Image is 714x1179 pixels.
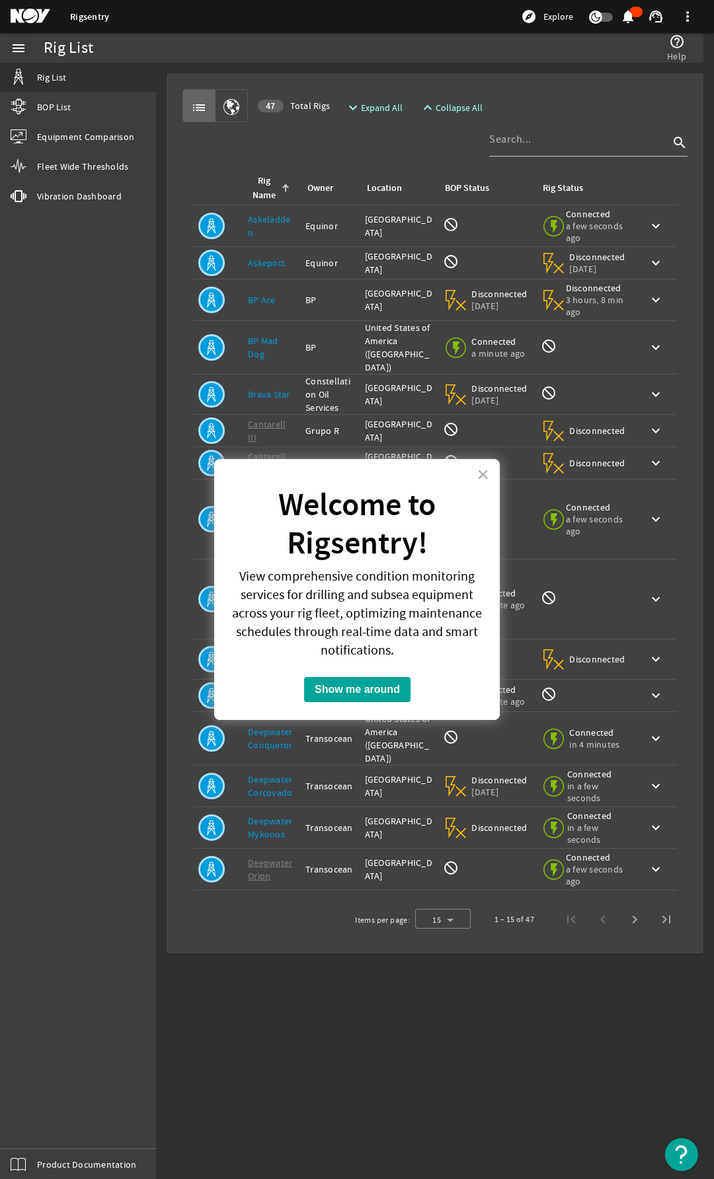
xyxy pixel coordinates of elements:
span: Connected [566,208,627,220]
span: Disconnected [569,425,625,437]
div: Rig List [44,42,93,55]
span: Help [667,50,686,63]
input: Search... [489,131,669,147]
div: Transocean [305,863,354,876]
div: Items per page: [355,913,410,927]
button: Close [477,464,489,485]
mat-icon: expand_more [345,100,356,116]
div: Location [367,181,402,196]
a: Cantarell III [248,418,286,443]
span: [DATE] [471,394,528,406]
span: Connected [569,727,625,738]
div: Transocean [305,779,354,793]
button: Open Resource Center [665,1138,698,1171]
mat-icon: explore [521,9,537,24]
a: Deepwater Corcovado [248,773,292,799]
div: [GEOGRAPHIC_DATA] [365,213,433,239]
mat-icon: Rig Monitoring not available for this rig [541,590,557,606]
a: Askeladden [248,213,290,238]
mat-icon: vibration [11,188,26,204]
mat-icon: notifications [620,9,636,24]
mat-icon: Rig Monitoring not available for this rig [541,338,557,354]
div: Rig Name [250,174,278,203]
div: [GEOGRAPHIC_DATA] [365,417,433,444]
mat-icon: BOP Monitoring not available for this rig [443,217,459,232]
div: 47 [258,100,284,112]
mat-icon: support_agent [648,9,664,24]
div: [GEOGRAPHIC_DATA] [365,287,433,313]
div: Equinor [305,219,354,232]
button: Last page [651,904,682,935]
span: Explore [543,10,573,23]
span: [DATE] [569,263,625,275]
span: Collapse All [436,101,483,114]
mat-icon: BOP Monitoring not available for this rig [443,421,459,437]
div: Grupo R [305,456,354,470]
button: Show me around [304,677,411,702]
a: Askepott [248,257,285,269]
span: Disconnected [569,457,625,469]
span: Disconnected [471,822,528,834]
mat-icon: keyboard_arrow_down [648,292,664,308]
mat-icon: keyboard_arrow_down [648,218,664,234]
mat-icon: keyboard_arrow_down [648,731,664,746]
span: Connected [567,768,627,780]
mat-icon: Rig Monitoring not available for this rig [541,686,557,702]
a: Deepwater Orion [248,857,292,882]
span: Fleet Wide Thresholds [37,160,128,173]
div: 1 – 15 of 47 [495,913,534,926]
strong: Welcome to Rigsentry! [278,484,442,564]
span: Connected [566,501,627,513]
div: BP [305,341,354,354]
div: BP [305,293,354,306]
a: Deepwater Mykonos [248,815,292,840]
span: a few seconds ago [566,863,627,887]
mat-icon: BOP Monitoring not available for this rig [443,860,459,876]
span: in a few seconds [567,822,627,845]
span: Disconnected [471,382,528,394]
span: Disconnected [566,282,627,294]
div: [GEOGRAPHIC_DATA] [365,814,433,841]
span: [DATE] [471,786,528,798]
div: [GEOGRAPHIC_DATA] [365,381,433,408]
span: a minute ago [471,347,528,359]
div: Rig Status [543,181,583,196]
span: 3 hours, 8 min ago [566,294,627,318]
div: United States of America ([GEOGRAPHIC_DATA]) [365,321,433,374]
mat-icon: keyboard_arrow_down [648,651,664,667]
mat-icon: BOP Monitoring not available for this rig [443,729,459,745]
span: Equipment Comparison [37,130,134,143]
mat-icon: expand_less [420,100,430,116]
div: Equinor [305,256,354,269]
span: BOP List [37,100,71,114]
div: Transocean [305,732,354,745]
mat-icon: keyboard_arrow_down [648,423,664,439]
mat-icon: BOP Monitoring not available for this rig [443,254,459,269]
span: Disconnected [569,653,625,665]
a: Brava Star [248,388,290,400]
div: Owner [307,181,333,196]
mat-icon: Rig Monitoring not available for this rig [541,385,557,401]
mat-icon: BOP Monitoring not available for this rig [443,454,459,470]
div: United States of America ([GEOGRAPHIC_DATA]) [365,712,433,765]
a: Deepwater Conqueror [248,726,292,751]
div: [GEOGRAPHIC_DATA] [365,250,433,276]
span: Disconnected [569,251,625,263]
span: Product Documentation [37,1158,136,1171]
span: a few seconds ago [566,513,627,537]
mat-icon: keyboard_arrow_down [648,511,664,527]
span: in 4 minutes [569,738,625,750]
div: Constellation Oil Services [305,375,354,414]
div: BOP Status [445,181,489,196]
div: Transocean [305,821,354,834]
p: View comprehensive condition monitoring services for drilling and subsea equipment across your ri... [231,567,483,660]
mat-icon: keyboard_arrow_down [648,255,664,271]
span: Expand All [361,101,403,114]
span: Connected [567,810,627,822]
span: Disconnected [471,288,528,300]
div: [GEOGRAPHIC_DATA] [365,773,433,799]
a: BP Ace [248,294,276,306]
mat-icon: keyboard_arrow_down [648,778,664,794]
mat-icon: keyboard_arrow_down [648,455,664,471]
span: Total Rigs [258,99,330,112]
